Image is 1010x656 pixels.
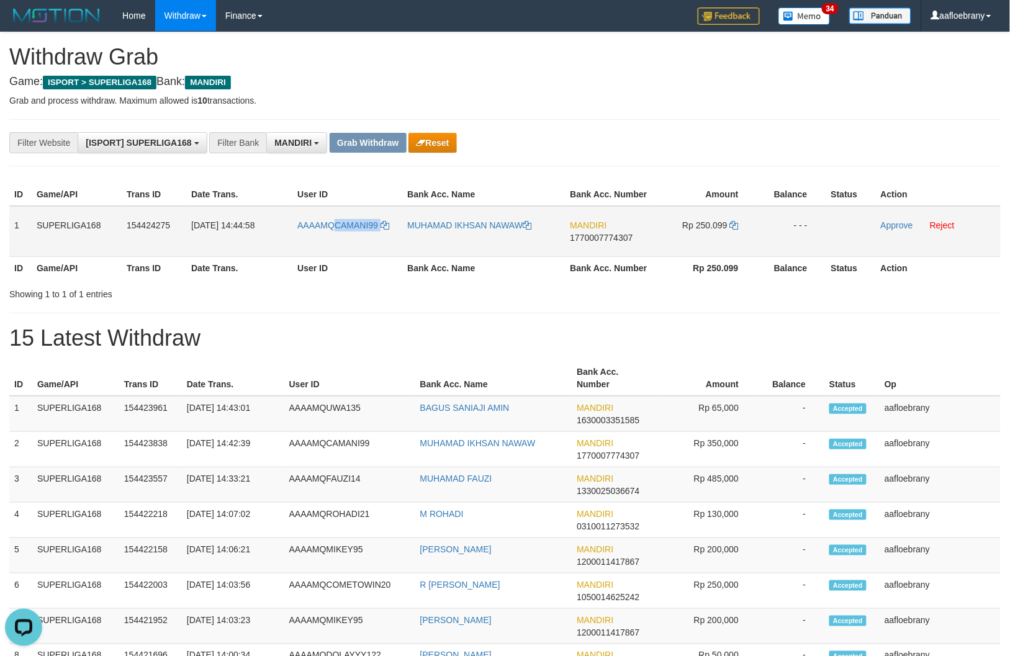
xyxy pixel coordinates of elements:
[420,615,492,625] a: [PERSON_NAME]
[824,361,880,396] th: Status
[881,220,913,230] a: Approve
[284,467,415,503] td: AAAAMQFAUZI14
[420,438,536,448] a: MUHAMAD IKHSAN NAWAW
[654,256,757,279] th: Rp 250.099
[197,96,207,106] strong: 10
[32,573,119,609] td: SUPERLIGA168
[880,432,1001,467] td: aafloebrany
[119,467,182,503] td: 154423557
[284,609,415,644] td: AAAAMQMIKEY95
[880,503,1001,538] td: aafloebrany
[32,183,122,206] th: Game/API
[577,451,639,461] span: Copy 1770007774307 to clipboard
[415,361,572,396] th: Bank Acc. Name
[402,256,565,279] th: Bank Acc. Name
[829,439,867,449] span: Accepted
[657,396,757,432] td: Rp 65,000
[778,7,831,25] img: Button%20Memo.svg
[297,220,378,230] span: AAAAMQCAMANI99
[32,432,119,467] td: SUPERLIGA168
[186,256,292,279] th: Date Trans.
[182,361,284,396] th: Date Trans.
[297,220,389,230] a: AAAAMQCAMANI99
[880,609,1001,644] td: aafloebrany
[757,503,824,538] td: -
[284,538,415,573] td: AAAAMQMIKEY95
[182,396,284,432] td: [DATE] 14:43:01
[757,432,824,467] td: -
[9,206,32,257] td: 1
[182,503,284,538] td: [DATE] 14:07:02
[420,580,500,590] a: R [PERSON_NAME]
[657,432,757,467] td: Rp 350,000
[284,361,415,396] th: User ID
[407,220,531,230] a: MUHAMAD IKHSAN NAWAW
[657,467,757,503] td: Rp 485,000
[829,510,867,520] span: Accepted
[570,220,607,230] span: MANDIRI
[829,580,867,591] span: Accepted
[119,432,182,467] td: 154423838
[9,503,32,538] td: 4
[876,183,1001,206] th: Action
[570,233,633,243] span: Copy 1770007774307 to clipboard
[9,132,78,153] div: Filter Website
[757,361,824,396] th: Balance
[408,133,456,153] button: Reset
[880,361,1001,396] th: Op
[880,573,1001,609] td: aafloebrany
[122,256,186,279] th: Trans ID
[32,467,119,503] td: SUPERLIGA168
[9,283,412,300] div: Showing 1 to 1 of 1 entries
[9,183,32,206] th: ID
[9,361,32,396] th: ID
[577,415,639,425] span: Copy 1630003351585 to clipboard
[880,396,1001,432] td: aafloebrany
[826,256,876,279] th: Status
[292,183,402,206] th: User ID
[880,538,1001,573] td: aafloebrany
[654,183,757,206] th: Amount
[32,503,119,538] td: SUPERLIGA168
[43,76,156,89] span: ISPORT > SUPERLIGA168
[757,206,826,257] td: - - -
[330,133,406,153] button: Grab Withdraw
[577,557,639,567] span: Copy 1200011417867 to clipboard
[577,438,613,448] span: MANDIRI
[577,592,639,602] span: Copy 1050014625242 to clipboard
[284,503,415,538] td: AAAAMQROHADI21
[822,3,839,14] span: 34
[757,467,824,503] td: -
[127,220,170,230] span: 154424275
[826,183,876,206] th: Status
[420,403,510,413] a: BAGUS SANIAJI AMIN
[274,138,312,148] span: MANDIRI
[757,183,826,206] th: Balance
[182,573,284,609] td: [DATE] 14:03:56
[420,474,492,483] a: MUHAMAD FAUZI
[757,396,824,432] td: -
[577,403,613,413] span: MANDIRI
[9,94,1001,107] p: Grab and process withdraw. Maximum allowed is transactions.
[9,467,32,503] td: 3
[757,256,826,279] th: Balance
[32,256,122,279] th: Game/API
[577,615,613,625] span: MANDIRI
[566,183,654,206] th: Bank Acc. Number
[829,616,867,626] span: Accepted
[32,538,119,573] td: SUPERLIGA168
[757,609,824,644] td: -
[880,467,1001,503] td: aafloebrany
[420,509,464,519] a: M ROHADI
[577,544,613,554] span: MANDIRI
[86,138,191,148] span: [ISPORT] SUPERLIGA168
[829,545,867,555] span: Accepted
[185,76,231,89] span: MANDIRI
[420,544,492,554] a: [PERSON_NAME]
[32,361,119,396] th: Game/API
[9,6,104,25] img: MOTION_logo.png
[577,521,639,531] span: Copy 0310011273532 to clipboard
[182,609,284,644] td: [DATE] 14:03:23
[119,361,182,396] th: Trans ID
[566,256,654,279] th: Bank Acc. Number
